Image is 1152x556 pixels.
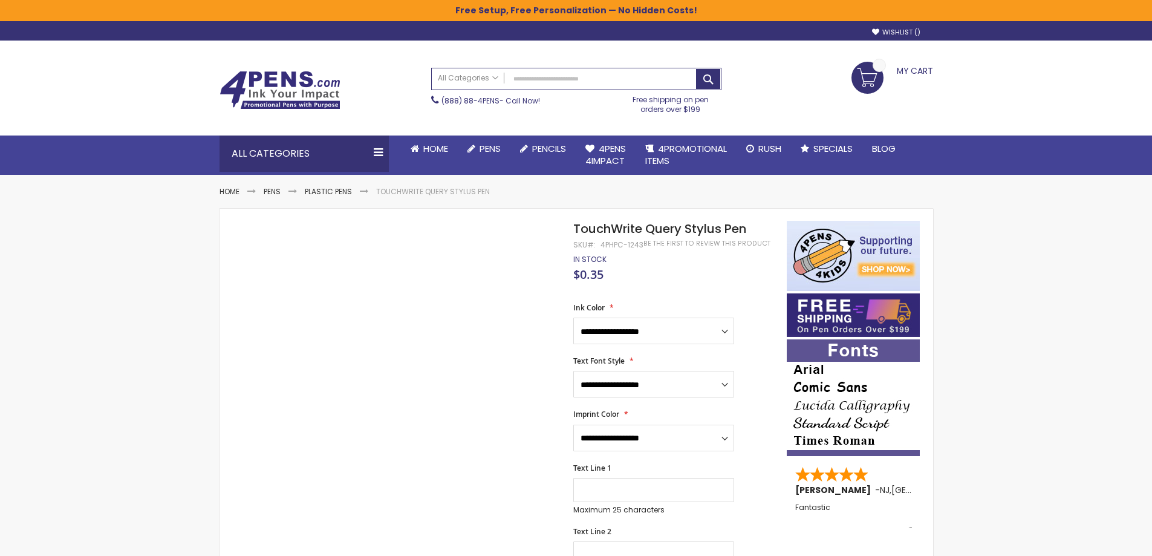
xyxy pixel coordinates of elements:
[737,136,791,162] a: Rush
[401,136,458,162] a: Home
[573,356,625,366] span: Text Font Style
[862,136,905,162] a: Blog
[600,240,643,250] div: 4PHPC-1243
[220,186,239,197] a: Home
[585,142,626,167] span: 4Pens 4impact
[438,73,498,83] span: All Categories
[573,463,611,473] span: Text Line 1
[620,90,721,114] div: Free shipping on pen orders over $199
[441,96,540,106] span: - Call Now!
[795,503,913,529] div: Fantastic
[573,266,604,283] span: $0.35
[795,484,875,496] span: [PERSON_NAME]
[758,142,781,155] span: Rush
[573,255,607,264] div: Availability
[480,142,501,155] span: Pens
[813,142,853,155] span: Specials
[791,136,862,162] a: Specials
[573,505,734,515] p: Maximum 25 characters
[423,142,448,155] span: Home
[636,136,737,175] a: 4PROMOTIONALITEMS
[573,409,619,419] span: Imprint Color
[220,71,340,110] img: 4Pens Custom Pens and Promotional Products
[787,293,920,337] img: Free shipping on orders over $199
[510,136,576,162] a: Pencils
[532,142,566,155] span: Pencils
[573,240,596,250] strong: SKU
[576,136,636,175] a: 4Pens4impact
[432,68,504,88] a: All Categories
[573,526,611,537] span: Text Line 2
[643,239,770,248] a: Be the first to review this product
[872,142,896,155] span: Blog
[875,484,980,496] span: - ,
[458,136,510,162] a: Pens
[305,186,352,197] a: Plastic Pens
[645,142,727,167] span: 4PROMOTIONAL ITEMS
[573,303,605,313] span: Ink Color
[787,339,920,456] img: font-personalization-examples
[441,96,500,106] a: (888) 88-4PENS
[891,484,980,496] span: [GEOGRAPHIC_DATA]
[872,28,920,37] a: Wishlist
[264,186,281,197] a: Pens
[573,254,607,264] span: In stock
[573,220,746,237] span: TouchWrite Query Stylus Pen
[376,187,490,197] li: TouchWrite Query Stylus Pen
[880,484,890,496] span: NJ
[787,221,920,291] img: 4pens 4 kids
[220,136,389,172] div: All Categories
